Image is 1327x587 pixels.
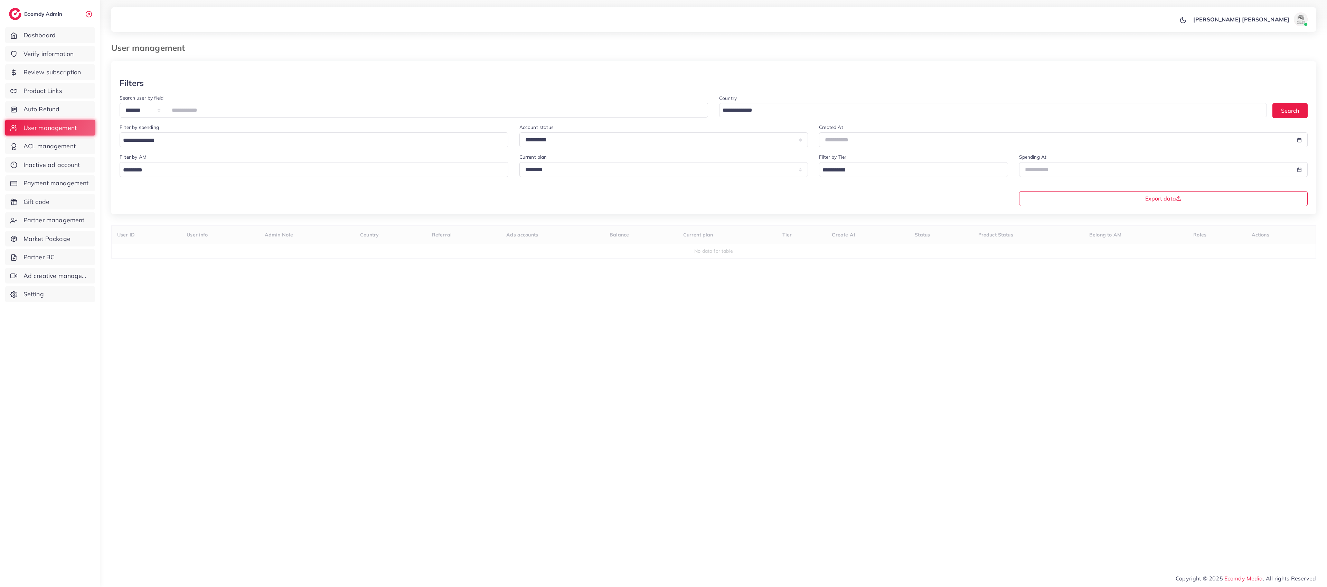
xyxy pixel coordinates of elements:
[5,249,95,265] a: Partner BC
[111,43,190,53] h3: User management
[5,286,95,302] a: Setting
[120,124,159,131] label: Filter by spending
[519,124,554,131] label: Account status
[819,162,1008,177] div: Search for option
[23,216,85,225] span: Partner management
[5,27,95,43] a: Dashboard
[820,165,999,176] input: Search for option
[23,142,76,151] span: ACL management
[120,132,508,147] div: Search for option
[720,105,1258,116] input: Search for option
[120,153,147,160] label: Filter by AM
[120,162,508,177] div: Search for option
[23,253,55,262] span: Partner BC
[519,153,547,160] label: Current plan
[5,83,95,99] a: Product Links
[121,165,499,176] input: Search for option
[1193,15,1289,24] p: [PERSON_NAME] [PERSON_NAME]
[120,78,144,88] h3: Filters
[23,197,49,206] span: Gift code
[23,179,89,188] span: Payment management
[23,49,74,58] span: Verify information
[1019,191,1308,206] button: Export data
[9,8,64,20] a: logoEcomdy Admin
[5,101,95,117] a: Auto Refund
[719,95,737,102] label: Country
[5,268,95,284] a: Ad creative management
[5,212,95,228] a: Partner management
[5,138,95,154] a: ACL management
[23,68,81,77] span: Review subscription
[23,160,80,169] span: Inactive ad account
[5,194,95,210] a: Gift code
[23,271,90,280] span: Ad creative management
[1176,574,1316,583] span: Copyright © 2025
[819,153,846,160] label: Filter by Tier
[23,234,70,243] span: Market Package
[5,157,95,173] a: Inactive ad account
[1019,153,1047,160] label: Spending At
[23,86,62,95] span: Product Links
[719,103,1267,117] div: Search for option
[5,175,95,191] a: Payment management
[23,31,56,40] span: Dashboard
[23,123,77,132] span: User management
[23,105,60,114] span: Auto Refund
[5,64,95,80] a: Review subscription
[5,120,95,136] a: User management
[1189,12,1310,26] a: [PERSON_NAME] [PERSON_NAME]avatar
[120,94,163,101] label: Search user by field
[9,8,21,20] img: logo
[1263,574,1316,583] span: , All rights Reserved
[1294,12,1308,26] img: avatar
[23,290,44,299] span: Setting
[1145,196,1182,201] span: Export data
[819,124,843,131] label: Created At
[5,231,95,247] a: Market Package
[1272,103,1308,118] button: Search
[1224,575,1263,582] a: Ecomdy Media
[121,135,499,146] input: Search for option
[5,46,95,62] a: Verify information
[24,11,64,17] h2: Ecomdy Admin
